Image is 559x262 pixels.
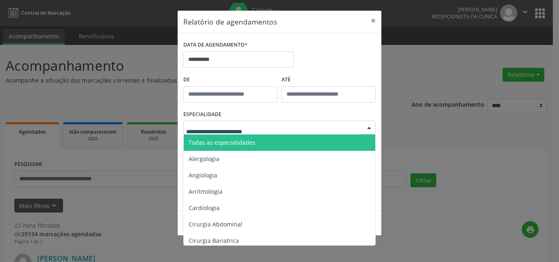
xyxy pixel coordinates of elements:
span: Angiologia [189,171,217,179]
span: Cirurgia Bariatrica [189,237,239,244]
span: Cardiologia [189,204,220,212]
h5: Relatório de agendamentos [183,16,277,27]
span: Todas as especialidades [189,139,255,146]
span: Alergologia [189,155,219,163]
button: Close [365,11,381,31]
label: ESPECIALIDADE [183,108,221,121]
label: ATÉ [282,74,376,86]
span: Arritmologia [189,188,223,195]
label: De [183,74,277,86]
label: DATA DE AGENDAMENTO [183,39,248,52]
span: Cirurgia Abdominal [189,220,242,228]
